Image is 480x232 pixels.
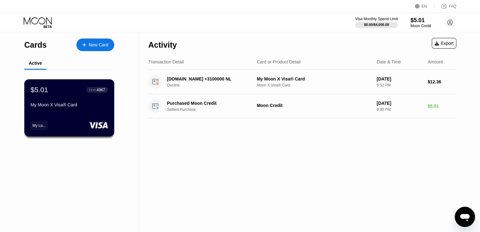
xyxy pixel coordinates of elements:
div: Transaction Detail [148,59,184,64]
div: $5.01 [411,17,431,24]
div: Moon X Visa® Card [257,83,372,87]
div: New Card [89,42,108,48]
div: $5.01Moon Credit [411,17,431,28]
div: Decline [167,83,260,87]
div: Amount [428,59,443,64]
div: Settled Purchase [167,107,260,112]
div: 4967 [97,87,105,92]
div: Visa Monthly Spend Limit$0.00/$4,000.00 [355,17,398,28]
div: My ca... [33,123,46,128]
div: [DOMAIN_NAME] +3100000 NL [167,76,253,81]
div: Moon Credit [411,24,431,28]
div: $5.01 [428,104,456,109]
div: FAQ [434,3,456,9]
div: My ca... [31,121,48,130]
div: Moon Credit [257,103,372,108]
div: 9:52 PM [376,83,423,87]
div: Visa Monthly Spend Limit [355,17,398,21]
div: Activity [148,40,177,50]
div: Purchased Moon Credit [167,101,253,106]
iframe: Button to launch messaging window [455,207,475,227]
div: FAQ [449,4,456,9]
div: [DOMAIN_NAME] +3100000 NLDeclineMy Moon X Visa® CardMoon X Visa® Card[DATE]9:52 PM$12.36 [148,70,456,94]
div: $12.36 [428,79,456,84]
div: EN [415,3,434,9]
div: [DATE] [376,101,423,106]
div: Active [29,61,42,66]
div: $5.01 [31,86,48,94]
div: Card or Product Detail [257,59,301,64]
div: $5.01● ● ● ●4967My Moon X Visa® CardMy ca... [25,80,114,136]
div: My Moon X Visa® Card [257,76,372,81]
div: [DATE] [376,76,423,81]
div: Export [435,41,453,46]
div: Date & Time [376,59,401,64]
div: My Moon X Visa® Card [31,102,108,107]
div: Cards [24,40,47,50]
div: Purchased Moon CreditSettled PurchaseMoon Credit[DATE]8:00 PM$5.01 [148,94,456,118]
div: New Card [76,39,114,51]
div: $0.00 / $4,000.00 [364,23,389,27]
div: EN [422,4,427,9]
div: Export [432,38,456,49]
div: 8:00 PM [376,107,423,112]
div: ● ● ● ● [89,89,96,91]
